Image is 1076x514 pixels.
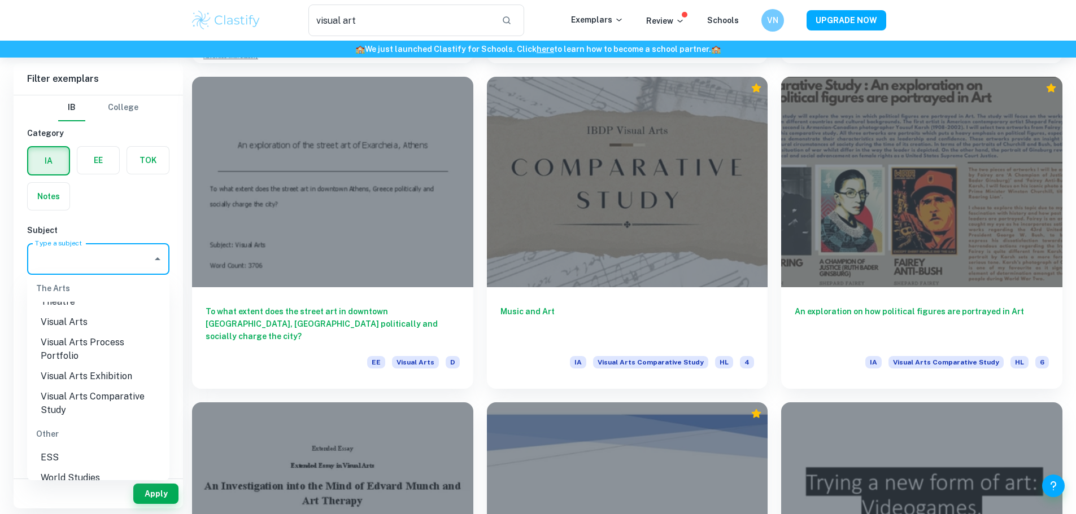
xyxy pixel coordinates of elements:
span: IA [865,356,882,368]
a: Music and ArtIAVisual Arts Comparative StudyHL4 [487,77,768,389]
div: The Arts [27,275,169,302]
span: 🏫 [711,45,721,54]
h6: VN [766,14,779,27]
input: Search for any exemplars... [308,5,493,36]
h6: We just launched Clastify for Schools. Click to learn how to become a school partner. [2,43,1074,55]
li: World Studies [27,468,169,488]
span: HL [715,356,733,368]
div: Other [27,420,169,447]
span: 🏫 [355,45,365,54]
button: VN [761,9,784,32]
span: D [446,356,460,368]
span: 4 [740,356,754,368]
h6: To what extent does the street art in downtown [GEOGRAPHIC_DATA], [GEOGRAPHIC_DATA] politically a... [206,305,460,342]
li: Theatre [27,292,169,312]
img: Clastify logo [190,9,262,32]
button: IB [58,94,85,121]
li: Visual Arts [27,312,169,332]
span: HL [1010,356,1029,368]
button: College [108,94,138,121]
a: An exploration on how political figures are portrayed in ArtIAVisual Arts Comparative StudyHL6 [781,77,1062,389]
button: EE [77,147,119,174]
span: IA [570,356,586,368]
li: Visual Arts Exhibition [27,366,169,386]
button: TOK [127,147,169,174]
button: Help and Feedback [1042,475,1065,497]
label: Type a subject [35,238,82,248]
p: Review [646,15,685,27]
button: Notes [28,183,69,210]
li: Visual Arts Process Portfolio [27,332,169,366]
p: Exemplars [571,14,624,26]
li: ESS [27,447,169,468]
a: here [537,45,554,54]
button: Apply [133,484,178,504]
li: Visual Arts Comparative Study [27,386,169,420]
div: Filter type choice [58,94,138,121]
a: Schools [707,16,739,25]
button: Close [150,251,165,267]
span: 6 [1035,356,1049,368]
div: Premium [751,408,762,419]
h6: Subject [27,224,169,236]
span: Visual Arts [392,356,439,368]
span: Visual Arts Comparative Study [888,356,1004,368]
div: Premium [751,82,762,94]
button: UPGRADE NOW [807,10,886,30]
h6: An exploration on how political figures are portrayed in Art [795,305,1049,342]
div: Premium [1045,82,1057,94]
h6: Category [27,127,169,139]
h6: Filter exemplars [14,63,183,95]
a: To what extent does the street art in downtown [GEOGRAPHIC_DATA], [GEOGRAPHIC_DATA] politically a... [192,77,473,389]
span: EE [367,356,385,368]
h6: Music and Art [500,305,755,342]
button: IA [28,147,69,174]
span: Visual Arts Comparative Study [593,356,708,368]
